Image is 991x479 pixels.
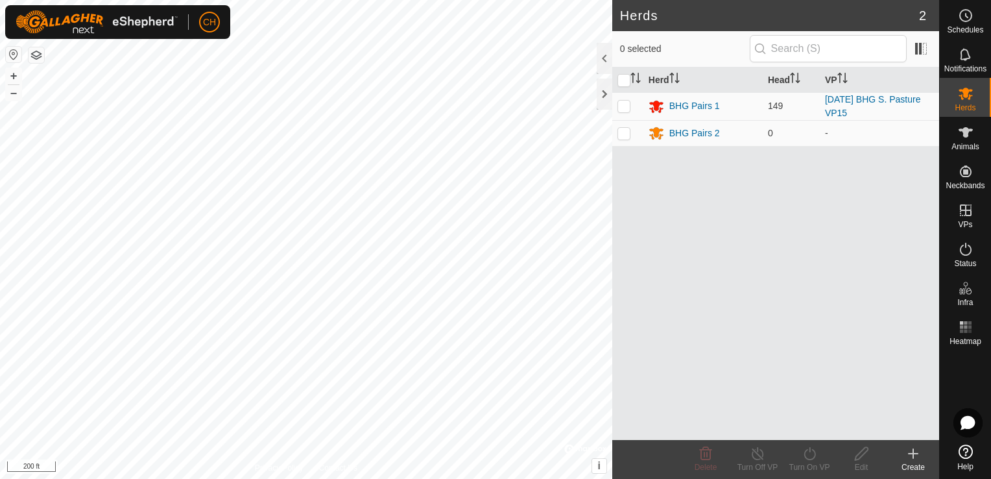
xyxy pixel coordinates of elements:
a: Help [940,439,991,476]
button: Map Layers [29,47,44,63]
a: Privacy Policy [255,462,304,474]
span: Heatmap [949,338,981,345]
a: [DATE] BHG S. Pasture VP15 [825,94,921,118]
th: Head [763,68,820,93]
td: - [820,120,939,146]
div: Turn Off VP [732,461,783,473]
span: Infra [957,299,973,306]
span: 0 selected [620,42,750,56]
span: Herds [955,104,975,112]
span: i [598,460,601,471]
div: BHG Pairs 1 [669,99,720,113]
button: – [6,85,21,101]
div: Create [887,461,939,473]
span: Status [954,260,976,267]
span: CH [203,16,216,29]
p-sorticon: Activate to sort [790,75,800,85]
p-sorticon: Activate to sort [630,75,641,85]
span: Neckbands [946,182,985,190]
p-sorticon: Activate to sort [837,75,848,85]
th: VP [820,68,939,93]
h2: Herds [620,8,919,23]
span: 2 [919,6,926,25]
button: i [592,459,606,473]
span: Delete [695,463,717,472]
button: + [6,68,21,84]
p-sorticon: Activate to sort [669,75,680,85]
input: Search (S) [750,35,907,62]
div: Turn On VP [783,461,835,473]
span: VPs [958,221,972,228]
a: Contact Us [319,462,357,474]
span: Notifications [944,65,986,73]
div: BHG Pairs 2 [669,127,720,140]
th: Herd [643,68,763,93]
span: 149 [768,101,783,111]
img: Gallagher Logo [16,10,178,34]
button: Reset Map [6,47,21,62]
div: Edit [835,461,887,473]
span: Animals [951,143,979,151]
span: Help [957,463,973,471]
span: Schedules [947,26,983,34]
span: 0 [768,128,773,138]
